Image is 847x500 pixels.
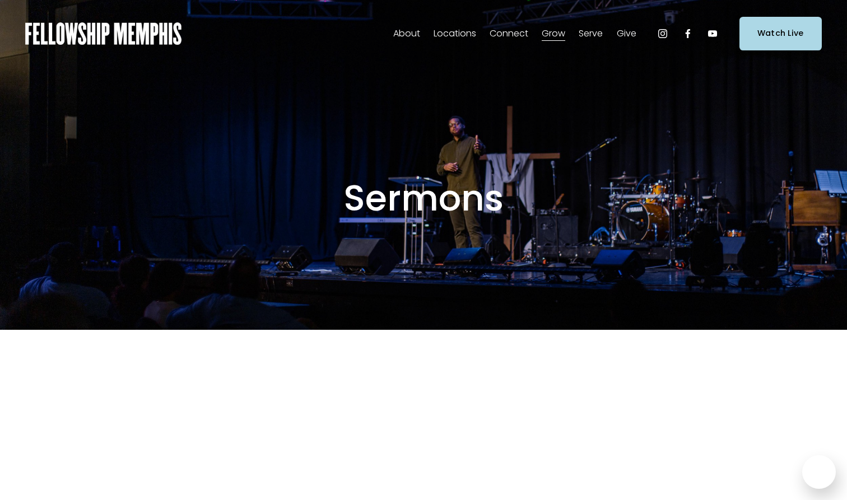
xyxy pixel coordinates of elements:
[434,25,476,43] a: folder dropdown
[579,25,603,43] a: folder dropdown
[707,28,718,39] a: YouTube
[171,176,676,221] h1: Sermons
[542,25,565,43] a: folder dropdown
[25,22,182,45] img: Fellowship Memphis
[739,17,822,50] a: Watch Live
[393,26,420,42] span: About
[657,28,668,39] a: Instagram
[682,28,694,39] a: Facebook
[542,26,565,42] span: Grow
[393,25,420,43] a: folder dropdown
[579,26,603,42] span: Serve
[490,25,528,43] a: folder dropdown
[617,25,636,43] a: folder dropdown
[617,26,636,42] span: Give
[434,26,476,42] span: Locations
[490,26,528,42] span: Connect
